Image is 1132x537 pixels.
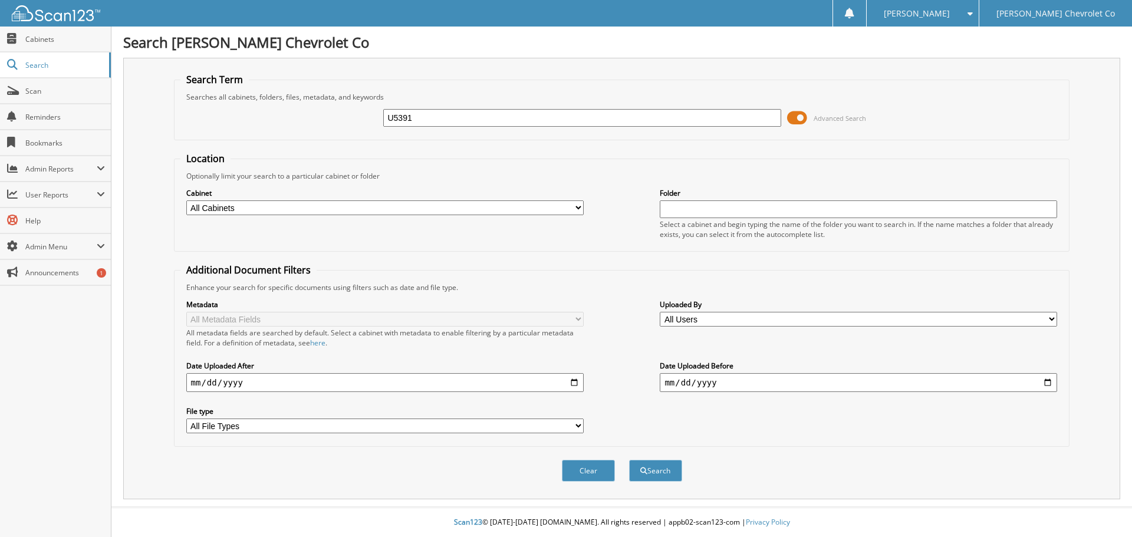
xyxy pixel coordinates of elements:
[25,138,105,148] span: Bookmarks
[814,114,866,123] span: Advanced Search
[123,32,1120,52] h1: Search [PERSON_NAME] Chevrolet Co
[25,216,105,226] span: Help
[186,328,584,348] div: All metadata fields are searched by default. Select a cabinet with metadata to enable filtering b...
[12,5,100,21] img: scan123-logo-white.svg
[186,373,584,392] input: start
[25,190,97,200] span: User Reports
[111,508,1132,537] div: © [DATE]-[DATE] [DOMAIN_NAME]. All rights reserved | appb02-scan123-com |
[660,219,1057,239] div: Select a cabinet and begin typing the name of the folder you want to search in. If the name match...
[454,517,482,527] span: Scan123
[25,112,105,122] span: Reminders
[180,171,1064,181] div: Optionally limit your search to a particular cabinet or folder
[186,406,584,416] label: File type
[25,268,105,278] span: Announcements
[996,10,1115,17] span: [PERSON_NAME] Chevrolet Co
[25,60,103,70] span: Search
[310,338,325,348] a: here
[746,517,790,527] a: Privacy Policy
[180,73,249,86] legend: Search Term
[97,268,106,278] div: 1
[660,188,1057,198] label: Folder
[660,373,1057,392] input: end
[25,242,97,252] span: Admin Menu
[180,263,317,276] legend: Additional Document Filters
[25,86,105,96] span: Scan
[660,299,1057,309] label: Uploaded By
[562,460,615,482] button: Clear
[660,361,1057,371] label: Date Uploaded Before
[180,92,1064,102] div: Searches all cabinets, folders, files, metadata, and keywords
[629,460,682,482] button: Search
[186,299,584,309] label: Metadata
[186,188,584,198] label: Cabinet
[180,152,231,165] legend: Location
[25,34,105,44] span: Cabinets
[25,164,97,174] span: Admin Reports
[884,10,950,17] span: [PERSON_NAME]
[180,282,1064,292] div: Enhance your search for specific documents using filters such as date and file type.
[186,361,584,371] label: Date Uploaded After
